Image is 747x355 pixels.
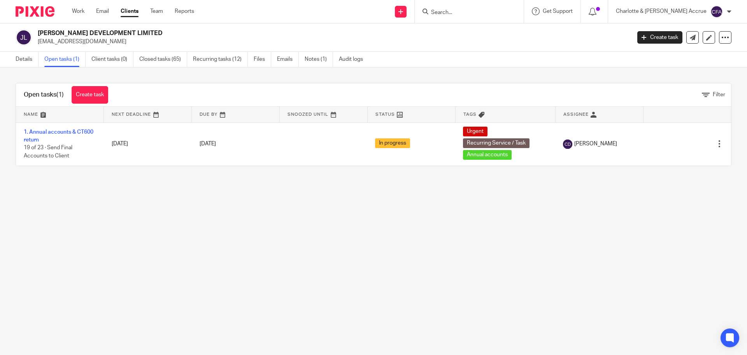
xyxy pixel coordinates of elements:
[96,7,109,15] a: Email
[339,52,369,67] a: Audit logs
[713,92,725,97] span: Filter
[616,7,707,15] p: Charlotte & [PERSON_NAME] Accrue
[637,31,682,44] a: Create task
[104,122,192,166] td: [DATE]
[139,52,187,67] a: Closed tasks (65)
[16,29,32,46] img: svg%3E
[463,138,530,148] span: Recurring Service / Task
[200,141,216,147] span: [DATE]
[38,29,508,37] h2: [PERSON_NAME] DEVELOPMENT LIMITED
[430,9,500,16] input: Search
[710,5,723,18] img: svg%3E
[24,129,93,143] a: 1. Annual accounts & CT600 return
[72,86,108,104] a: Create task
[24,145,72,159] span: 19 of 23 · Send Final Accounts to Client
[150,7,163,15] a: Team
[305,52,333,67] a: Notes (1)
[463,127,487,136] span: Urgent
[375,112,395,117] span: Status
[288,112,328,117] span: Snoozed Until
[543,9,573,14] span: Get Support
[563,140,572,149] img: svg%3E
[16,52,39,67] a: Details
[175,7,194,15] a: Reports
[24,91,64,99] h1: Open tasks
[193,52,248,67] a: Recurring tasks (12)
[463,150,512,160] span: Annual accounts
[16,6,54,17] img: Pixie
[574,140,617,148] span: [PERSON_NAME]
[254,52,271,67] a: Files
[44,52,86,67] a: Open tasks (1)
[72,7,84,15] a: Work
[38,38,626,46] p: [EMAIL_ADDRESS][DOMAIN_NAME]
[463,112,477,117] span: Tags
[91,52,133,67] a: Client tasks (0)
[121,7,139,15] a: Clients
[277,52,299,67] a: Emails
[56,92,64,98] span: (1)
[375,138,410,148] span: In progress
